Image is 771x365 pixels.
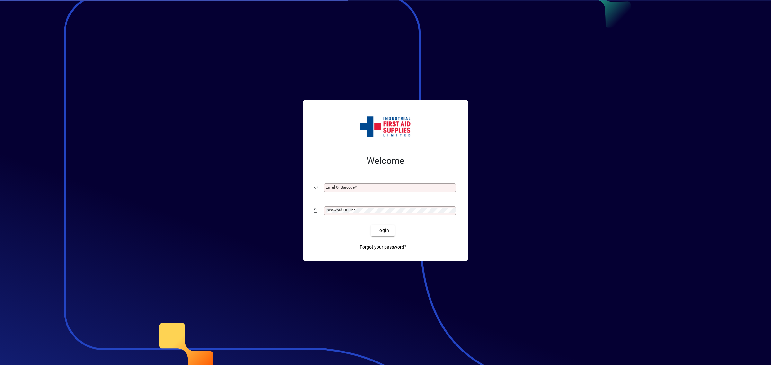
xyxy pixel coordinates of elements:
span: Forgot your password? [360,244,406,250]
button: Login [371,225,394,236]
mat-label: Password or Pin [326,208,353,212]
mat-label: Email or Barcode [326,185,355,190]
a: Forgot your password? [357,242,409,253]
h2: Welcome [314,156,457,166]
span: Login [376,227,389,234]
